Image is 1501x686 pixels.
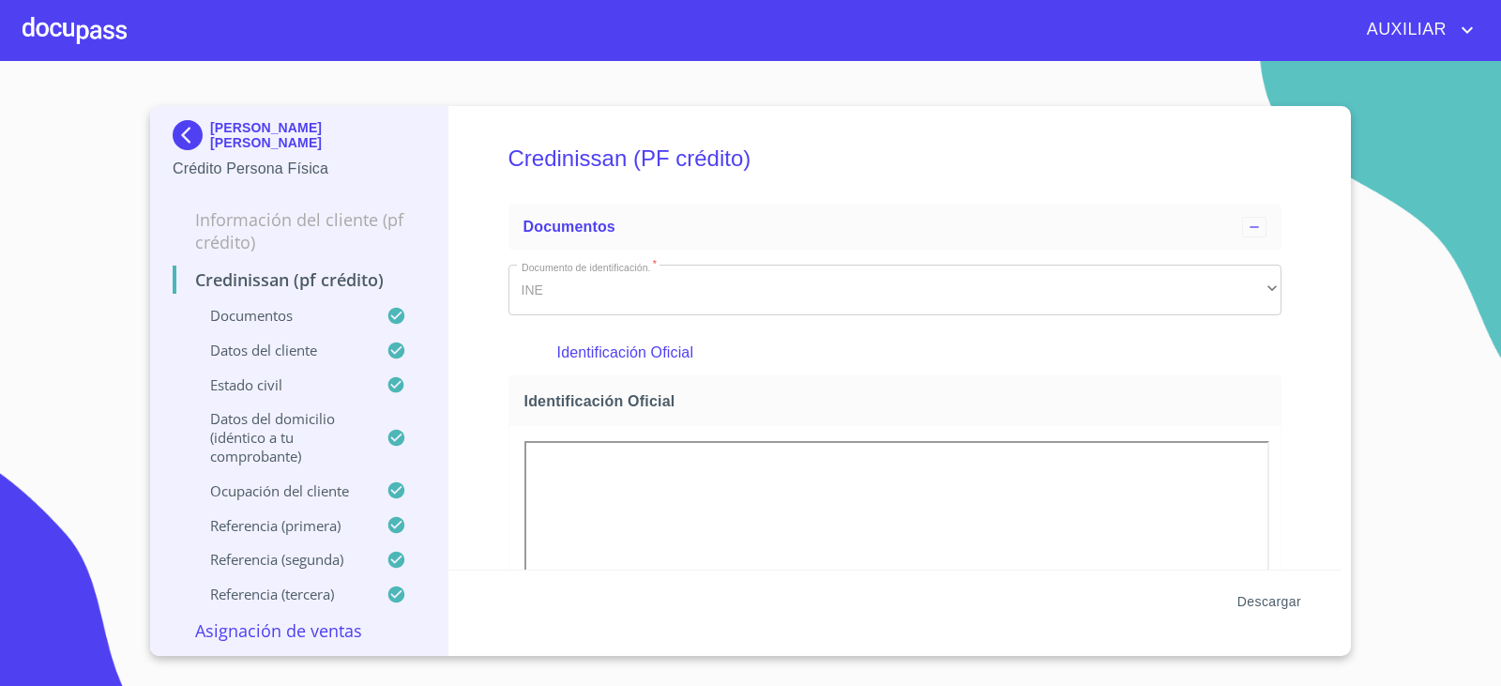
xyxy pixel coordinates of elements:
p: Datos del cliente [173,341,387,359]
p: [PERSON_NAME] [PERSON_NAME] [210,120,425,150]
span: Descargar [1237,590,1301,614]
p: Referencia (tercera) [173,585,387,603]
p: Crédito Persona Física [173,158,425,180]
span: Documentos [523,219,615,235]
button: account of current user [1353,15,1478,45]
h5: Credinissan (PF crédito) [508,120,1282,197]
p: Documentos [173,306,387,325]
div: INE [508,265,1282,315]
p: Ocupación del Cliente [173,481,387,500]
p: Asignación de Ventas [173,619,425,642]
div: Documentos [508,205,1282,250]
span: AUXILIAR [1353,15,1456,45]
p: Identificación Oficial [557,342,1233,364]
img: Docupass spot blue [173,120,210,150]
p: Credinissan (PF crédito) [173,268,425,291]
p: Datos del domicilio (idéntico a tu comprobante) [173,409,387,465]
p: Información del cliente (PF crédito) [173,208,425,253]
p: Referencia (primera) [173,516,387,535]
button: Descargar [1230,585,1309,619]
p: Referencia (segunda) [173,550,387,569]
div: [PERSON_NAME] [PERSON_NAME] [173,120,425,158]
span: Identificación Oficial [524,391,1274,411]
p: Estado civil [173,375,387,394]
